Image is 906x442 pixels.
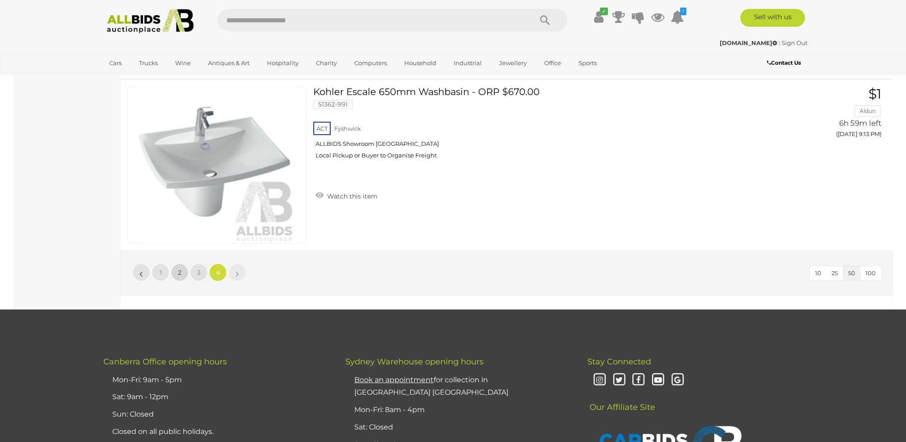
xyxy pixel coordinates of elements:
[771,87,884,142] a: $1 Aldun 6h 59m left ([DATE] 9:13 PM)
[133,56,164,70] a: Trucks
[352,401,565,419] li: Mon-Fri: 8am - 4pm
[592,9,606,25] a: ✔
[860,266,881,280] button: 100
[826,266,843,280] button: 25
[587,389,655,412] span: Our Affiliate Site
[843,266,861,280] button: 50
[650,372,666,388] i: Youtube
[152,264,169,281] a: 1
[139,87,295,243] img: 51362-991a.JPG
[631,372,646,388] i: Facebook
[354,376,508,397] a: Book an appointmentfor collection in [GEOGRAPHIC_DATA] [GEOGRAPHIC_DATA]
[320,87,757,166] a: Kohler Escale 650mm Washbasin - ORP $670.00 51362-991 ACT Fyshwick ALLBIDS Showroom [GEOGRAPHIC_D...
[398,56,442,70] a: Household
[832,269,838,277] span: 25
[448,56,488,70] a: Industrial
[103,70,178,85] a: [GEOGRAPHIC_DATA]
[611,372,627,388] i: Twitter
[345,357,484,367] span: Sydney Warehouse opening hours
[865,269,876,277] span: 100
[261,56,304,70] a: Hospitality
[848,269,855,277] span: 50
[190,264,208,281] a: 3
[197,269,201,277] span: 3
[352,419,565,436] li: Sat: Closed
[110,423,323,441] li: Closed on all public holidays.
[228,264,246,281] a: »
[680,8,686,15] i: 1
[202,56,255,70] a: Antiques & Art
[600,8,608,15] i: ✔
[592,372,607,388] i: Instagram
[216,269,220,277] span: 4
[573,56,603,70] a: Sports
[767,58,803,68] a: Contact Us
[740,9,805,27] a: Sell with us
[110,406,323,423] li: Sun: Closed
[110,388,323,406] li: Sat: 9am - 12pm
[310,56,343,70] a: Charity
[720,39,777,46] strong: [DOMAIN_NAME]
[169,56,197,70] a: Wine
[782,39,808,46] a: Sign Out
[102,9,199,33] img: Allbids.com.au
[670,372,685,388] i: Google
[103,357,227,367] span: Canberra Office opening hours
[171,264,189,281] a: 2
[810,266,827,280] button: 10
[767,59,800,66] b: Contact Us
[325,192,377,200] span: Watch this item
[110,372,323,389] li: Mon-Fri: 9am - 5pm
[348,56,393,70] a: Computers
[103,56,127,70] a: Cars
[538,56,567,70] a: Office
[132,264,150,281] a: «
[178,269,181,277] span: 2
[313,189,380,202] a: Watch this item
[209,264,227,281] a: 4
[493,56,533,70] a: Jewellery
[815,269,821,277] span: 10
[869,86,881,102] span: $1
[779,39,780,46] span: |
[587,357,651,367] span: Stay Connected
[354,376,434,384] u: Book an appointment
[720,39,779,46] a: [DOMAIN_NAME]
[160,269,162,277] span: 1
[523,9,567,31] button: Search
[671,9,684,25] a: 1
